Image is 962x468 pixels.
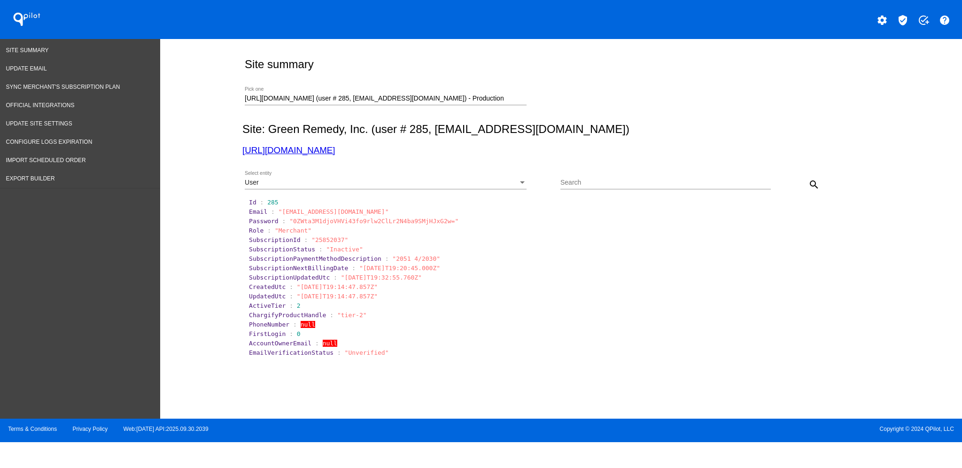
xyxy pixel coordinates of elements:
[392,255,440,262] span: "2051 4/2030"
[249,236,301,243] span: SubscriptionId
[267,199,278,206] span: 285
[560,179,771,187] input: Search
[8,10,46,29] h1: QPilot
[877,15,888,26] mat-icon: settings
[6,47,49,54] span: Site Summary
[8,426,57,432] a: Terms & Conditions
[249,321,289,328] span: PhoneNumber
[918,15,929,26] mat-icon: add_task
[326,246,363,253] span: "Inactive"
[330,312,334,319] span: :
[289,293,293,300] span: :
[260,199,264,206] span: :
[297,330,301,337] span: 0
[279,208,389,215] span: "[EMAIL_ADDRESS][DOMAIN_NAME]"
[334,274,337,281] span: :
[249,283,286,290] span: CreatedUtc
[319,246,323,253] span: :
[289,283,293,290] span: :
[939,15,950,26] mat-icon: help
[6,84,120,90] span: Sync Merchant's Subscription Plan
[249,227,264,234] span: Role
[6,120,72,127] span: Update Site Settings
[73,426,108,432] a: Privacy Policy
[337,349,341,356] span: :
[359,265,440,272] span: "[DATE]T19:20:45.000Z"
[249,218,279,225] span: Password
[124,426,209,432] a: Web:[DATE] API:2025.09.30.2039
[249,330,286,337] span: FirstLogin
[808,179,820,190] mat-icon: search
[249,199,256,206] span: Id
[304,236,308,243] span: :
[6,139,93,145] span: Configure logs expiration
[249,274,330,281] span: SubscriptionUpdatedUtc
[249,265,348,272] span: SubscriptionNextBillingDate
[242,145,335,155] a: [URL][DOMAIN_NAME]
[249,293,286,300] span: UpdatedUtc
[6,65,47,72] span: Update Email
[242,123,876,136] h2: Site: Green Remedy, Inc. (user # 285, [EMAIL_ADDRESS][DOMAIN_NAME])
[267,227,271,234] span: :
[341,274,422,281] span: "[DATE]T19:32:55.760Z"
[315,340,319,347] span: :
[297,302,301,309] span: 2
[6,102,75,109] span: Official Integrations
[311,236,348,243] span: "25852037"
[249,302,286,309] span: ActiveTier
[275,227,311,234] span: "Merchant"
[271,208,275,215] span: :
[337,312,367,319] span: "tier-2"
[249,246,315,253] span: SubscriptionStatus
[289,302,293,309] span: :
[345,349,389,356] span: "Unverified"
[293,321,297,328] span: :
[249,349,334,356] span: EmailVerificationStatus
[6,157,86,164] span: Import Scheduled Order
[245,58,314,71] h2: Site summary
[249,312,326,319] span: ChargifyProductHandle
[897,15,908,26] mat-icon: verified_user
[289,330,293,337] span: :
[282,218,286,225] span: :
[352,265,356,272] span: :
[297,293,378,300] span: "[DATE]T19:14:47.857Z"
[323,340,337,347] span: null
[301,321,315,328] span: null
[249,208,267,215] span: Email
[249,340,311,347] span: AccountOwnerEmail
[249,255,381,262] span: SubscriptionPaymentMethodDescription
[297,283,378,290] span: "[DATE]T19:14:47.857Z"
[6,175,55,182] span: Export Builder
[289,218,458,225] span: "0ZWta3M1djoVHVi43fo9rlw2ClLr2N4ba9SMjHJxG2w="
[245,179,527,187] mat-select: Select entity
[245,179,259,186] span: User
[385,255,389,262] span: :
[489,426,954,432] span: Copyright © 2024 QPilot, LLC
[245,95,527,102] input: Number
